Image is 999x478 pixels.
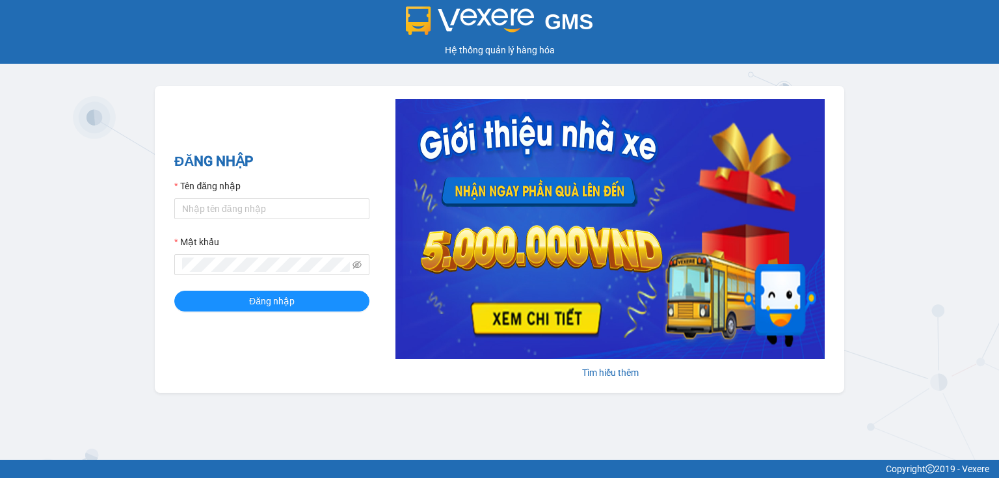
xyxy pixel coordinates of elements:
[182,258,350,272] input: Mật khẩu
[395,99,825,359] img: banner-0
[174,198,369,219] input: Tên đăng nhập
[249,294,295,308] span: Đăng nhập
[174,179,241,193] label: Tên đăng nhập
[174,235,219,249] label: Mật khẩu
[3,43,996,57] div: Hệ thống quản lý hàng hóa
[544,10,593,34] span: GMS
[353,260,362,269] span: eye-invisible
[406,7,535,35] img: logo 2
[395,365,825,380] div: Tìm hiểu thêm
[10,462,989,476] div: Copyright 2019 - Vexere
[174,151,369,172] h2: ĐĂNG NHẬP
[174,291,369,312] button: Đăng nhập
[406,20,594,30] a: GMS
[926,464,935,473] span: copyright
